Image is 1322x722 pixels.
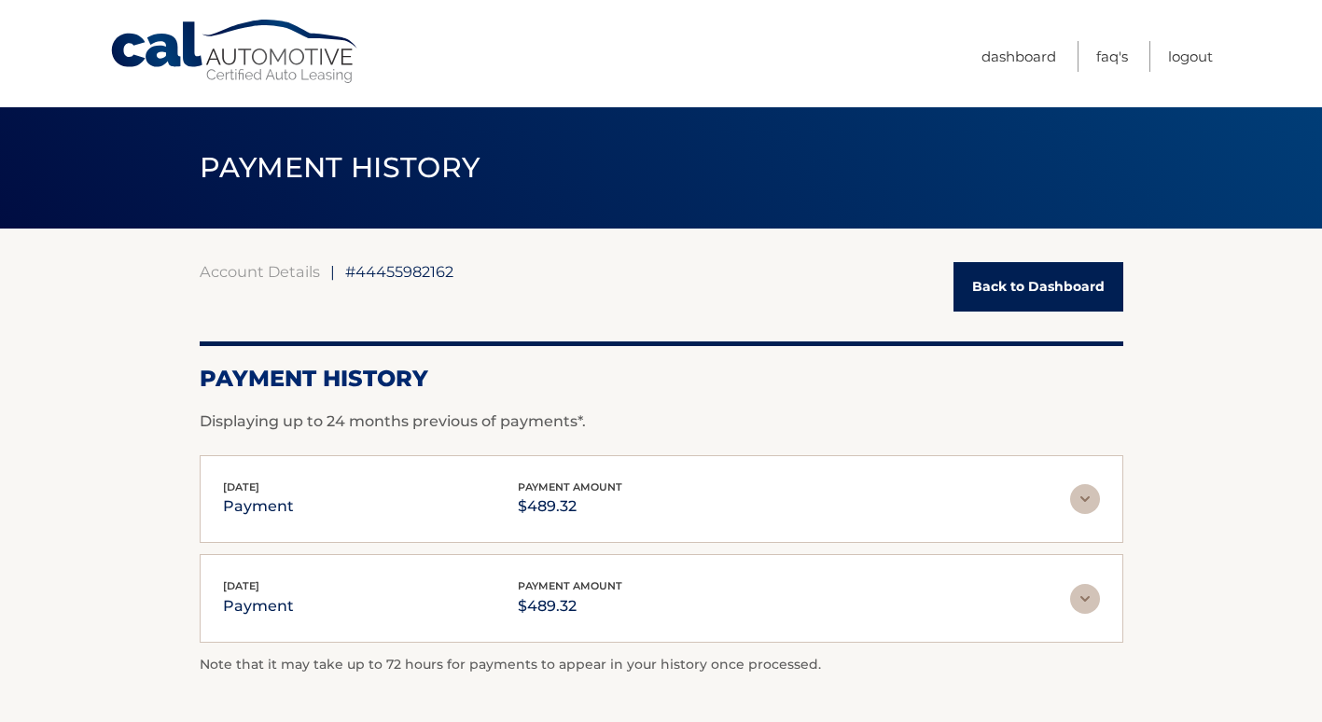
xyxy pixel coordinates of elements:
[200,410,1123,433] p: Displaying up to 24 months previous of payments*.
[518,579,622,592] span: payment amount
[1070,584,1100,614] img: accordion-rest.svg
[200,654,1123,676] p: Note that it may take up to 72 hours for payments to appear in your history once processed.
[1168,41,1213,72] a: Logout
[200,262,320,281] a: Account Details
[1070,484,1100,514] img: accordion-rest.svg
[109,19,361,85] a: Cal Automotive
[223,480,259,493] span: [DATE]
[518,593,622,619] p: $489.32
[200,150,480,185] span: PAYMENT HISTORY
[518,493,622,520] p: $489.32
[200,365,1123,393] h2: Payment History
[223,493,294,520] p: payment
[953,262,1123,312] a: Back to Dashboard
[981,41,1056,72] a: Dashboard
[345,262,453,281] span: #44455982162
[223,593,294,619] p: payment
[223,579,259,592] span: [DATE]
[330,262,335,281] span: |
[1096,41,1128,72] a: FAQ's
[518,480,622,493] span: payment amount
